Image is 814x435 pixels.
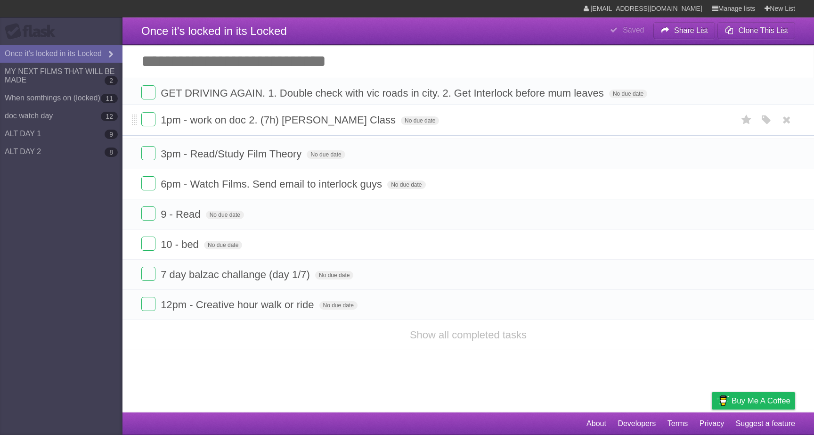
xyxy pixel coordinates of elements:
span: Buy me a coffee [732,393,790,409]
label: Done [141,85,155,99]
b: Clone This List [738,26,788,34]
b: Share List [674,26,708,34]
button: Share List [653,22,716,39]
a: About [586,415,606,433]
label: Done [141,146,155,160]
a: Privacy [700,415,724,433]
button: Clone This List [717,22,795,39]
b: 8 [105,148,118,157]
span: No due date [307,150,345,159]
span: No due date [387,181,425,189]
label: Done [141,176,155,190]
a: Show all completed tasks [410,329,527,341]
span: No due date [319,301,358,310]
b: Saved [623,26,644,34]
span: 3pm - Read/Study Film Theory [161,148,304,160]
label: Done [141,112,155,126]
div: Flask [5,23,61,40]
span: 6pm - Watch Films. Send email to interlock guys [161,178,384,190]
label: Done [141,206,155,221]
a: Suggest a feature [736,415,795,433]
span: No due date [206,211,244,219]
label: Star task [738,112,756,128]
span: No due date [609,90,647,98]
label: Done [141,237,155,251]
a: Terms [667,415,688,433]
span: No due date [204,241,242,249]
a: Developers [618,415,656,433]
span: No due date [315,271,353,279]
span: 1pm - work on doc 2. (7h) [PERSON_NAME] Class [161,114,398,126]
span: GET DRIVING AGAIN. 1. Double check with vic roads in city. 2. Get Interlock before mum leaves [161,87,606,99]
b: 9 [105,130,118,139]
b: 2 [105,76,118,85]
label: Done [141,267,155,281]
span: Once it's locked in its Locked [141,25,287,37]
b: 12 [101,112,118,121]
a: Buy me a coffee [712,392,795,410]
label: Done [141,297,155,311]
b: 11 [101,94,118,103]
span: 12pm - Creative hour walk or ride [161,299,316,311]
span: 9 - Read [161,208,203,220]
img: Buy me a coffee [716,393,729,409]
span: 7 day balzac challange (day 1/7) [161,269,312,280]
span: 10 - bed [161,238,201,250]
span: No due date [401,116,439,125]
